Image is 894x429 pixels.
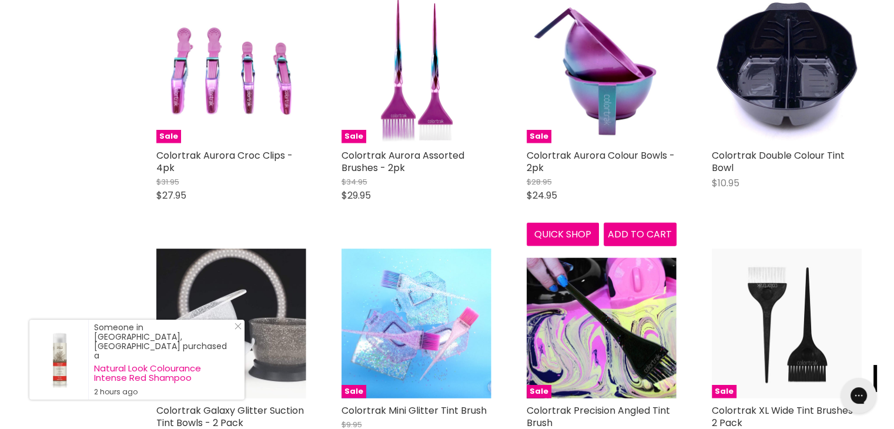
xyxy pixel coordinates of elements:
[94,323,233,397] div: Someone in [GEOGRAPHIC_DATA], [GEOGRAPHIC_DATA] purchased a
[230,323,242,334] a: Close Notification
[341,189,371,202] span: $29.95
[341,149,464,175] a: Colortrak Aurora Assorted Brushes - 2pk
[712,176,739,190] span: $10.95
[712,249,862,398] a: Colortrak XL Wide Tint Brushes - 2 PackSale
[712,149,845,175] a: Colortrak Double Colour Tint Bowl
[156,249,306,398] a: Colortrak Galaxy Glitter Suction Tint Bowls - 2 PackSale
[156,130,181,143] span: Sale
[235,323,242,330] svg: Close Icon
[527,176,552,187] span: $28.95
[341,249,491,398] img: Colortrak Mini Glitter Tint Brush
[527,223,600,246] button: Quick shop
[527,149,675,175] a: Colortrak Aurora Colour Bowls - 2pk
[604,223,677,246] button: Add to cart
[341,404,487,417] a: Colortrak Mini Glitter Tint Brush
[341,130,366,143] span: Sale
[608,227,672,241] span: Add to cart
[94,387,233,397] small: 2 hours ago
[527,189,557,202] span: $24.95
[341,249,491,398] a: Colortrak Mini Glitter Tint BrushSale
[835,374,882,417] iframe: Gorgias live chat messenger
[527,385,551,398] span: Sale
[156,149,293,175] a: Colortrak Aurora Croc Clips - 4pk
[156,176,179,187] span: $31.95
[341,385,366,398] span: Sale
[527,249,677,398] a: Colortrak Precision Angled Tint BrushSale
[341,176,367,187] span: $34.95
[712,385,736,398] span: Sale
[156,189,186,202] span: $27.95
[527,130,551,143] span: Sale
[94,364,233,383] a: Natural Look Colourance Intense Red Shampoo
[29,320,88,400] a: Visit product page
